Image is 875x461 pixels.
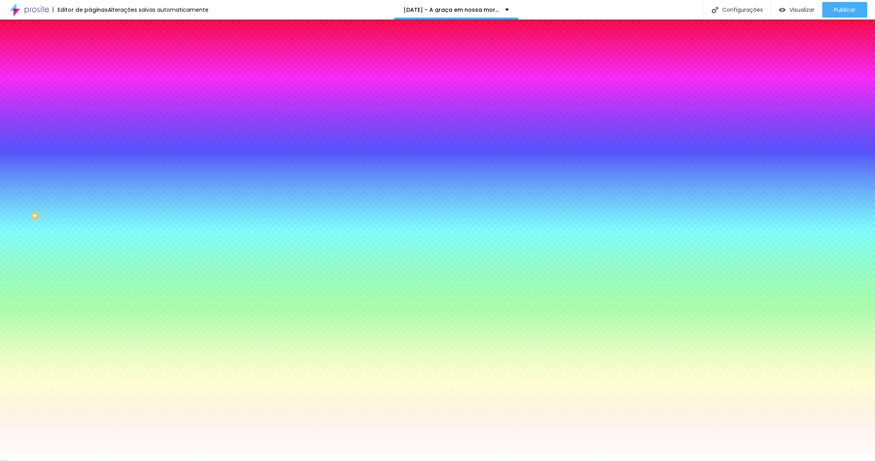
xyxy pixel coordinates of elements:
[108,7,209,13] div: Alterações salvas automaticamente
[789,7,814,13] span: Visualizar
[779,7,786,13] img: view-1.svg
[53,7,108,13] div: Editor de páginas
[712,7,718,13] img: Icone
[771,2,822,18] button: Visualizar
[834,7,855,13] span: Publicar
[822,2,867,18] button: Publicar
[404,7,499,13] p: [DATE] - A graça em nossa morada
